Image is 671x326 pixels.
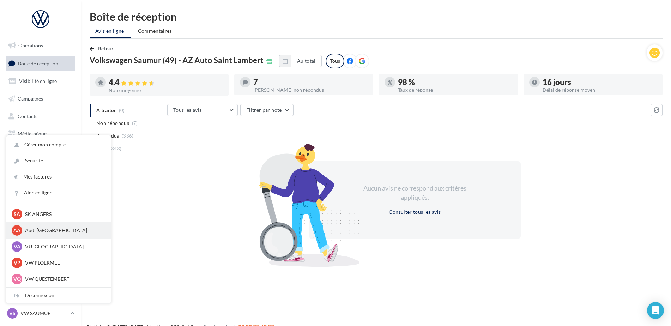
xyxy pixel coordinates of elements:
div: Délai de réponse moyen [543,87,657,92]
span: (336) [122,133,134,139]
span: VS [9,310,16,317]
button: Au total [291,55,322,67]
div: 98 % [398,78,512,86]
a: Mes factures [6,169,111,185]
a: VS VW SAUMUR [6,307,75,320]
span: Visibilité en ligne [19,78,57,84]
p: VW PLOERMEL [25,259,103,266]
span: VA [14,243,20,250]
span: Répondus [96,132,119,139]
span: Tous les avis [173,107,202,113]
a: Contacts [4,109,77,124]
p: VU [GEOGRAPHIC_DATA] [25,243,103,250]
span: Volkswagen Saumur (49) - AZ Auto Saint Lambert [90,56,264,64]
span: Opérations [18,42,43,48]
p: Audi [GEOGRAPHIC_DATA] [25,227,103,234]
a: Sécurité [6,153,111,169]
span: Boîte de réception [18,60,58,66]
div: Taux de réponse [398,87,512,92]
div: Boîte de réception [90,11,663,22]
a: Gérer mon compte [6,137,111,153]
span: Campagnes [18,96,43,102]
div: 4.4 [109,78,223,86]
button: Tous les avis [167,104,238,116]
span: Médiathèque [18,131,47,137]
span: Commentaires [138,28,172,35]
a: Campagnes DataOnDemand [4,185,77,206]
div: Déconnexion [6,288,111,303]
span: AA [13,227,20,234]
a: Boîte de réception [4,56,77,71]
div: Tous [326,54,344,68]
button: Au total [279,55,322,67]
p: SK ANGERS [25,211,103,218]
span: SA [14,211,20,218]
span: Contacts [18,113,37,119]
span: VQ [13,276,21,283]
a: Médiathèque [4,126,77,141]
p: VW SAUMUR [20,310,67,317]
a: Campagnes [4,91,77,106]
a: Aide en ligne [6,185,111,201]
button: Consulter tous les avis [386,208,443,216]
a: Calendrier [4,144,77,159]
button: Retour [90,44,117,53]
div: Note moyenne [109,88,223,93]
div: 16 jours [543,78,657,86]
span: VP [14,259,20,266]
div: 7 [253,78,368,86]
div: [PERSON_NAME] non répondus [253,87,368,92]
span: Non répondus [96,120,129,127]
p: VW QUESTEMBERT [25,276,103,283]
a: PLV et print personnalisable [4,162,77,182]
span: (343) [110,146,122,151]
div: Open Intercom Messenger [647,302,664,319]
div: Aucun avis ne correspond aux critères appliqués. [354,184,476,202]
span: (7) [132,120,138,126]
a: Visibilité en ligne [4,74,77,89]
span: Retour [98,46,114,52]
button: Filtrer par note [240,104,294,116]
a: Opérations [4,38,77,53]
